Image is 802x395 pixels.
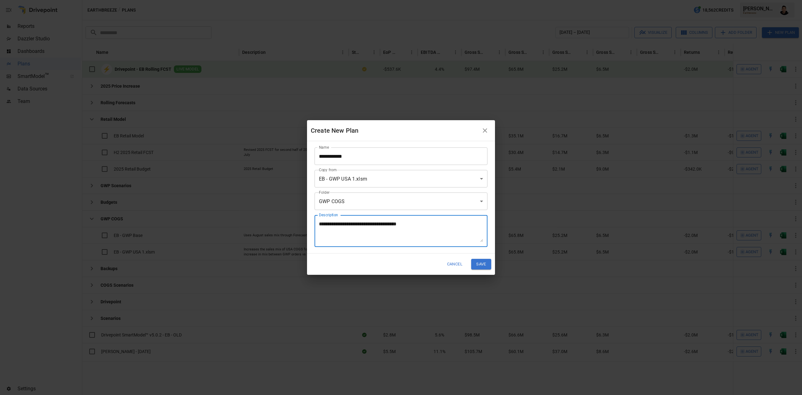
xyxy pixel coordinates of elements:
[319,212,338,218] label: Description
[319,176,367,182] span: EB - GWP USA 1.xlsm
[315,192,487,210] div: GWP COGS
[471,259,491,269] button: Save
[311,126,479,136] div: Create New Plan
[319,190,330,195] label: Folder
[319,145,329,150] label: Name
[319,167,337,172] label: Copy from
[443,259,466,269] button: Cancel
